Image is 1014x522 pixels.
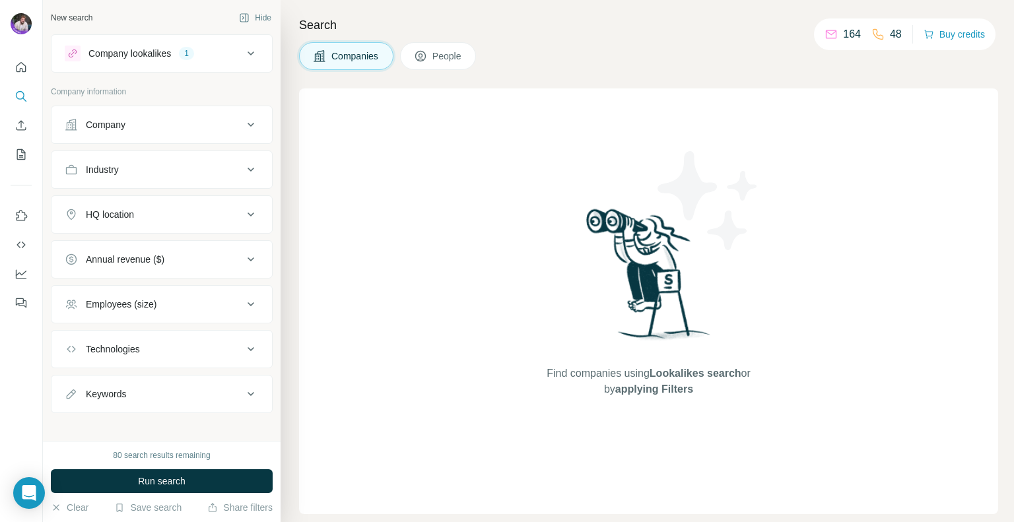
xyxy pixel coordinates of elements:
[114,501,182,514] button: Save search
[843,26,861,42] p: 164
[11,204,32,228] button: Use Surfe on LinkedIn
[179,48,194,59] div: 1
[86,387,126,401] div: Keywords
[890,26,902,42] p: 48
[86,208,134,221] div: HQ location
[11,84,32,108] button: Search
[51,288,272,320] button: Employees (size)
[331,49,380,63] span: Companies
[86,298,156,311] div: Employees (size)
[11,55,32,79] button: Quick start
[11,114,32,137] button: Enrich CSV
[11,262,32,286] button: Dashboard
[543,366,754,397] span: Find companies using or by
[51,378,272,410] button: Keywords
[11,233,32,257] button: Use Surfe API
[615,383,693,395] span: applying Filters
[432,49,463,63] span: People
[86,253,164,266] div: Annual revenue ($)
[649,141,768,260] img: Surfe Illustration - Stars
[13,477,45,509] div: Open Intercom Messenger
[86,163,119,176] div: Industry
[86,118,125,131] div: Company
[650,368,741,379] span: Lookalikes search
[51,199,272,230] button: HQ location
[51,154,272,185] button: Industry
[51,38,272,69] button: Company lookalikes1
[51,501,88,514] button: Clear
[51,12,92,24] div: New search
[11,143,32,166] button: My lists
[230,8,281,28] button: Hide
[88,47,171,60] div: Company lookalikes
[51,109,272,141] button: Company
[113,449,210,461] div: 80 search results remaining
[11,291,32,315] button: Feedback
[580,205,718,352] img: Surfe Illustration - Woman searching with binoculars
[86,343,140,356] div: Technologies
[51,469,273,493] button: Run search
[138,474,186,488] span: Run search
[299,16,998,34] h4: Search
[51,333,272,365] button: Technologies
[11,13,32,34] img: Avatar
[51,86,273,98] p: Company information
[924,25,985,44] button: Buy credits
[207,501,273,514] button: Share filters
[51,244,272,275] button: Annual revenue ($)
